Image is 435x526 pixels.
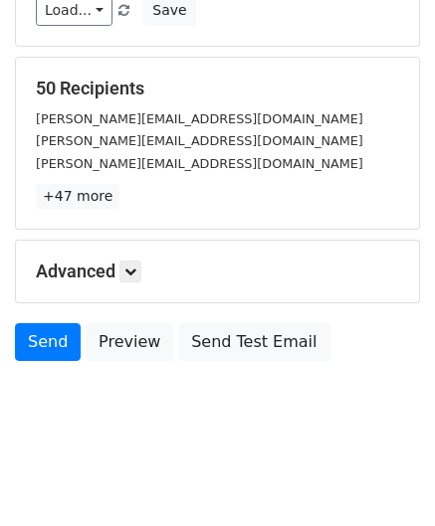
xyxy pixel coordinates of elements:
[86,323,173,361] a: Preview
[178,323,329,361] a: Send Test Email
[36,111,363,126] small: [PERSON_NAME][EMAIL_ADDRESS][DOMAIN_NAME]
[36,261,399,282] h5: Advanced
[36,156,363,171] small: [PERSON_NAME][EMAIL_ADDRESS][DOMAIN_NAME]
[36,133,363,148] small: [PERSON_NAME][EMAIL_ADDRESS][DOMAIN_NAME]
[36,184,119,209] a: +47 more
[335,431,435,526] iframe: Chat Widget
[15,323,81,361] a: Send
[36,78,399,99] h5: 50 Recipients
